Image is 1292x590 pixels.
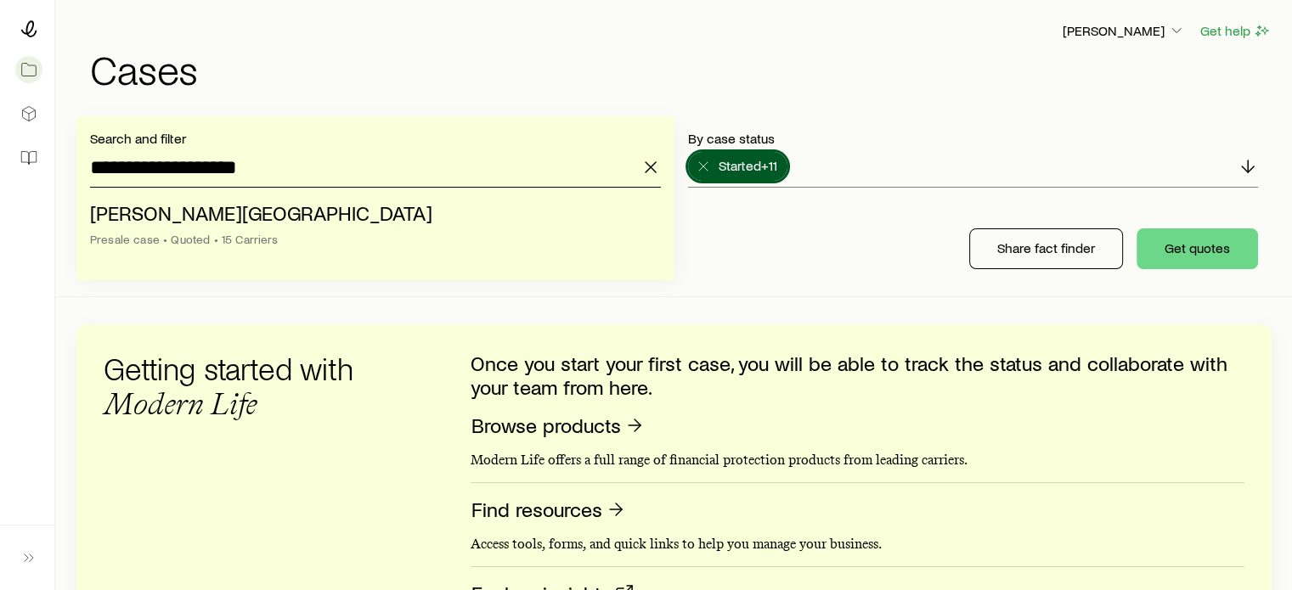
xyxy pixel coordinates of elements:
[1063,22,1185,39] p: [PERSON_NAME]
[90,194,651,260] li: Glendenning, Austin
[688,130,1259,147] p: By case status
[104,385,257,422] span: Modern Life
[1199,21,1272,41] button: Get help
[471,413,646,439] a: Browse products
[90,233,651,246] div: Presale case • Quoted • 15 Carriers
[90,130,661,147] p: Search and filter
[997,239,1095,256] p: Share fact finder
[719,157,777,174] span: Started +11
[969,228,1123,269] button: Share fact finder
[90,200,432,225] span: [PERSON_NAME][GEOGRAPHIC_DATA]
[1137,228,1258,269] button: Get quotes
[471,536,1244,553] p: Access tools, forms, and quick links to help you manage your business.
[90,48,1272,89] h1: Cases
[688,152,787,181] button: Started+11
[471,351,1244,399] p: Once you start your first case, you will be able to track the status and collaborate with your te...
[104,351,375,421] h3: Getting started with
[471,452,1244,469] p: Modern Life offers a full range of financial protection products from leading carriers.
[471,497,627,523] a: Find resources
[1062,21,1186,42] button: [PERSON_NAME]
